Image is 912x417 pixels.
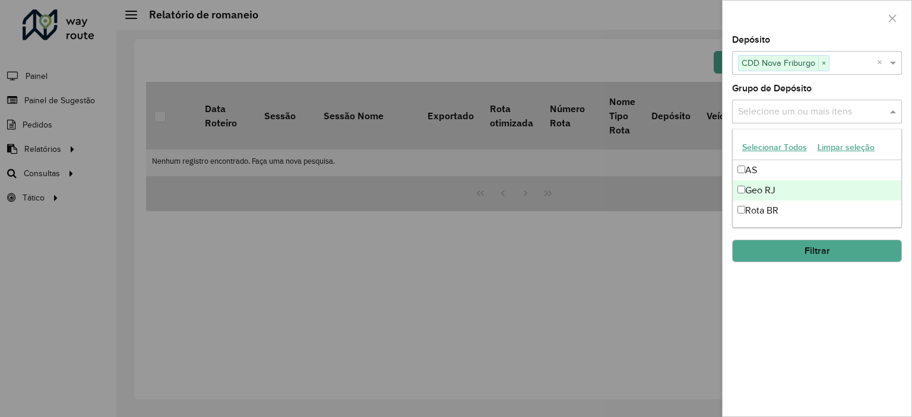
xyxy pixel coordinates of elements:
span: CDD Nova Friburgo [739,56,818,70]
span: Clear all [877,56,887,70]
button: Limpar seleção [812,138,880,157]
span: × [818,56,829,71]
label: Depósito [732,33,770,47]
button: Selecionar Todos [737,138,812,157]
ng-dropdown-panel: Options list [732,129,902,228]
div: AS [733,160,901,180]
div: Geo RJ [733,180,901,200]
label: Grupo de Depósito [732,81,812,96]
div: Rota BR [733,200,901,221]
button: Filtrar [732,240,902,262]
